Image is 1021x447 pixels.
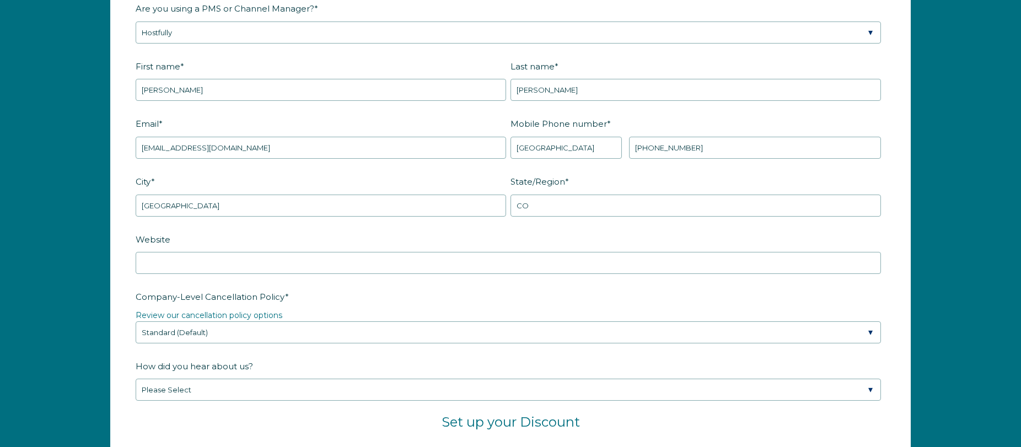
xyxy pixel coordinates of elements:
span: Mobile Phone number [511,115,607,132]
a: Review our cancellation policy options [136,310,282,320]
span: City [136,173,151,190]
span: How did you hear about us? [136,358,253,375]
span: Email [136,115,159,132]
span: Set up your Discount [442,414,580,430]
span: State/Region [511,173,565,190]
span: Website [136,231,170,248]
span: Company-Level Cancellation Policy [136,288,285,305]
span: First name [136,58,180,75]
span: Last name [511,58,555,75]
